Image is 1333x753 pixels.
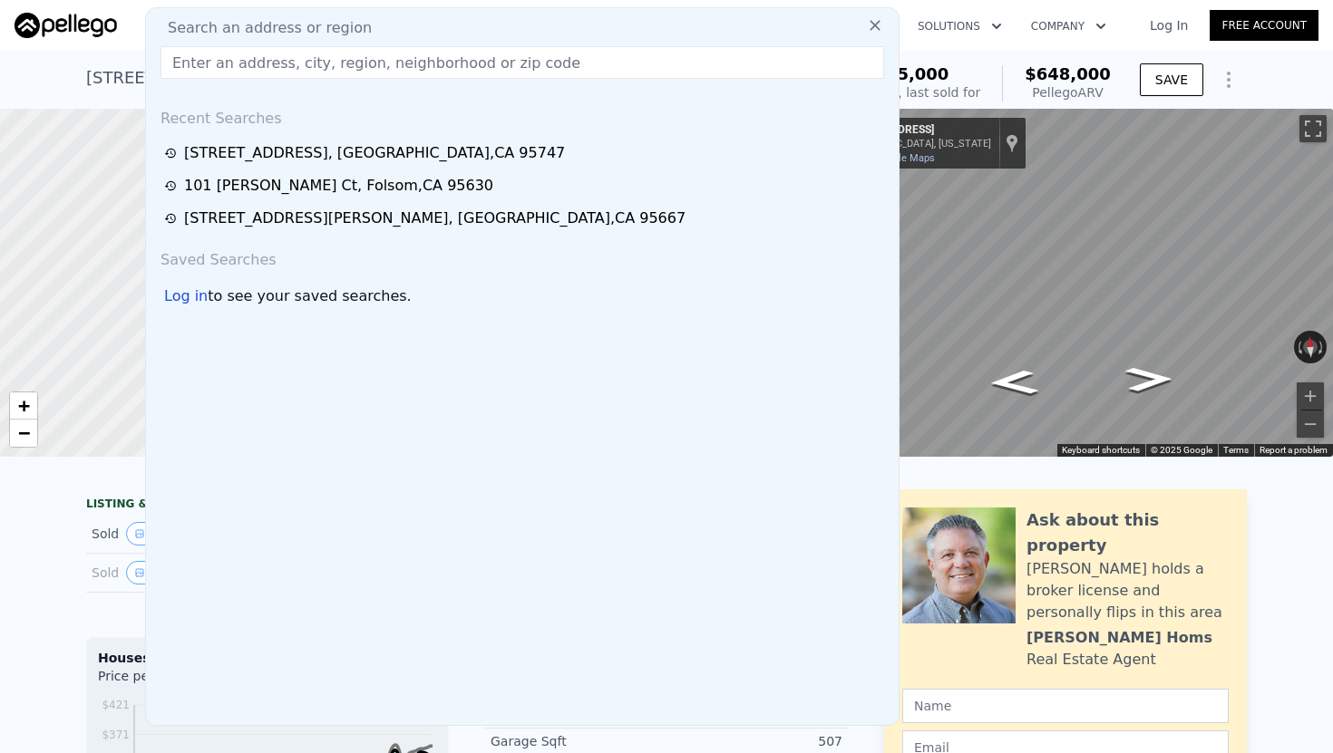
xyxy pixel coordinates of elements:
[153,235,891,278] div: Saved Searches
[1297,410,1324,438] button: Zoom out
[86,65,521,91] div: [STREET_ADDRESS] , [GEOGRAPHIC_DATA] , CA 95747
[863,64,949,83] span: $675,000
[968,364,1060,401] path: Go West, Penhurst Way
[92,522,253,545] div: Sold
[1025,83,1111,101] div: Pellego ARV
[126,522,164,545] button: View historical data
[1105,362,1193,398] path: Go East, Penhurst Way
[1260,445,1328,455] a: Report a problem
[184,208,686,229] div: [STREET_ADDRESS][PERSON_NAME] , [GEOGRAPHIC_DATA] , CA 95667
[15,13,117,38] img: Pellego
[1027,649,1156,671] div: Real Estate Agent
[92,561,253,584] div: Sold
[98,667,268,696] div: Price per Square Foot
[1151,445,1212,455] span: © 2025 Google
[1223,445,1249,455] a: Terms
[1017,10,1121,43] button: Company
[837,138,991,150] div: [GEOGRAPHIC_DATA], [US_STATE]
[1211,62,1247,98] button: Show Options
[903,10,1017,43] button: Solutions
[126,561,164,584] button: View historical data
[208,285,411,307] span: to see your saved searches.
[830,109,1333,457] div: Street View
[666,732,842,750] div: 507
[1128,16,1210,34] a: Log In
[1297,382,1324,410] button: Zoom in
[164,175,886,197] a: 101 [PERSON_NAME] Ct, Folsom,CA 95630
[164,285,208,307] div: Log in
[1062,444,1140,457] button: Keyboard shortcuts
[1210,10,1318,41] a: Free Account
[184,175,493,197] div: 101 [PERSON_NAME] Ct , Folsom , CA 95630
[1025,64,1111,83] span: $648,000
[837,123,991,138] div: [STREET_ADDRESS]
[1302,331,1318,364] button: Reset the view
[153,17,372,39] span: Search an address or region
[18,421,30,444] span: −
[1294,331,1304,363] button: Rotate counterclockwise
[830,109,1333,457] div: Map
[902,689,1229,723] input: Name
[1006,133,1018,153] a: Show location on map
[491,732,666,750] div: Garage Sqft
[832,83,980,101] div: Off Market, last sold for
[161,46,884,79] input: Enter an address, city, region, neighborhood or zip code
[1027,627,1212,649] div: [PERSON_NAME] Homs
[102,729,130,741] tspan: $371
[1027,558,1229,623] div: [PERSON_NAME] holds a broker license and personally flips in this area
[10,392,37,420] a: Zoom in
[1318,331,1328,363] button: Rotate clockwise
[10,420,37,447] a: Zoom out
[102,699,130,711] tspan: $421
[98,649,437,667] div: Houses Median Sale
[164,208,886,229] a: [STREET_ADDRESS][PERSON_NAME], [GEOGRAPHIC_DATA],CA 95667
[1140,63,1203,96] button: SAVE
[1299,115,1327,142] button: Toggle fullscreen view
[164,142,886,164] a: [STREET_ADDRESS], [GEOGRAPHIC_DATA],CA 95747
[18,394,30,417] span: +
[86,497,449,515] div: LISTING & SALE HISTORY
[153,93,891,137] div: Recent Searches
[184,142,565,164] div: [STREET_ADDRESS] , [GEOGRAPHIC_DATA] , CA 95747
[1027,507,1229,558] div: Ask about this property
